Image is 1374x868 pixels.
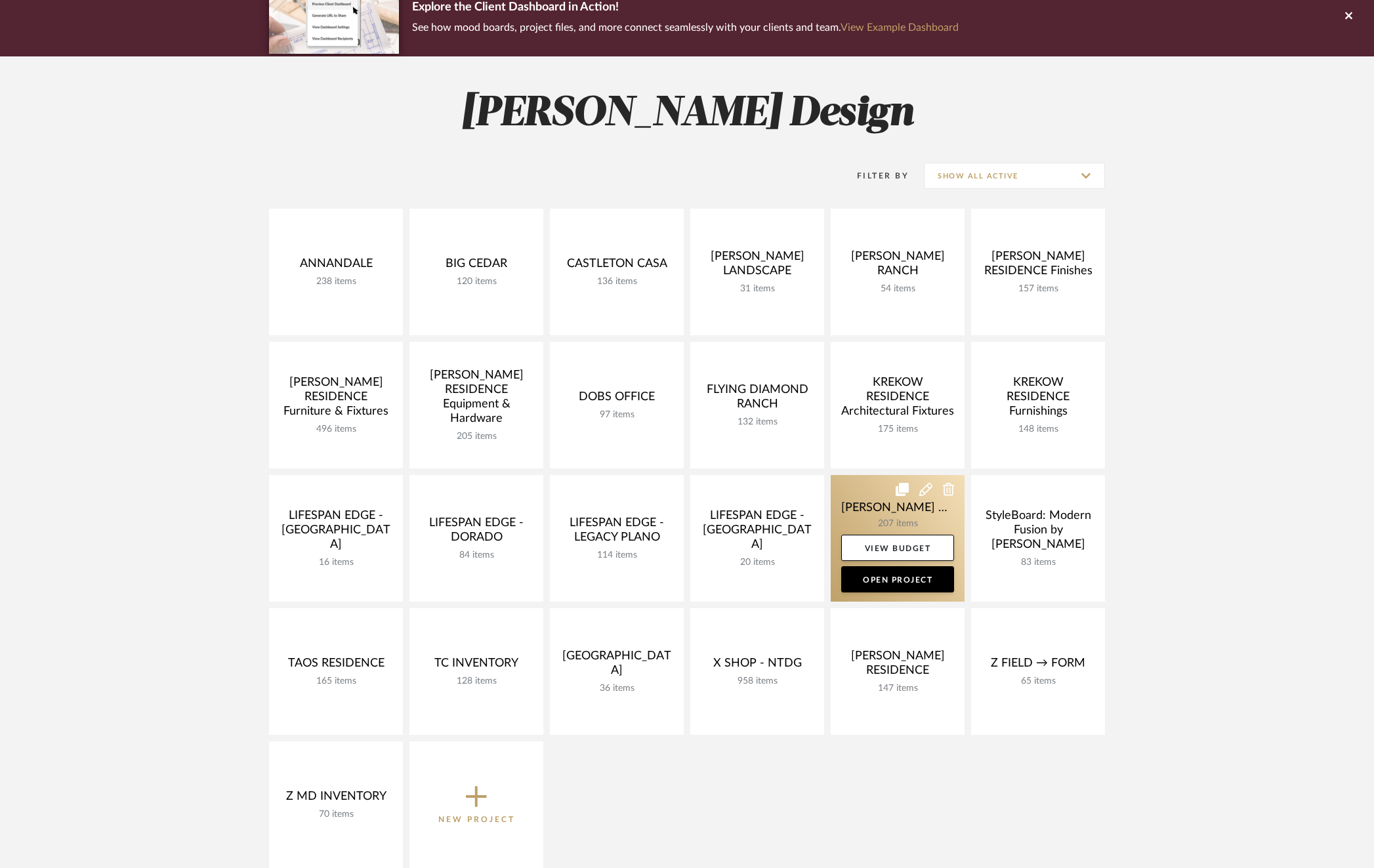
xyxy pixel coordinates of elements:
[280,508,392,557] div: LIFESPAN EDGE - [GEOGRAPHIC_DATA]
[982,283,1094,295] div: 157 items
[982,424,1094,435] div: 148 items
[841,375,954,424] div: KREKOW RESIDENCE Architectural Fixtures
[982,676,1094,687] div: 65 items
[560,409,673,421] div: 97 items
[701,249,814,283] div: [PERSON_NAME] LANDSCAPE
[701,417,814,428] div: 132 items
[438,813,515,826] p: New Project
[420,550,533,561] div: 84 items
[701,508,814,557] div: LIFESPAN EDGE - [GEOGRAPHIC_DATA]
[841,283,954,295] div: 54 items
[280,257,392,276] div: ANNANDALE
[701,676,814,687] div: 958 items
[215,89,1159,138] h2: [PERSON_NAME] Design
[420,276,533,287] div: 120 items
[982,249,1094,283] div: [PERSON_NAME] RESIDENCE Finishes
[280,375,392,424] div: [PERSON_NAME] RESIDENCE Furniture & Fixtures
[701,382,814,417] div: FLYING DIAMOND RANCH
[982,508,1094,557] div: StyleBoard: Modern Fusion by [PERSON_NAME]
[840,169,909,182] div: Filter By
[280,809,392,820] div: 70 items
[409,741,543,868] button: New Project
[560,516,673,550] div: LIFESPAN EDGE - LEGACY PLANO
[420,368,533,431] div: [PERSON_NAME] RESIDENCE Equipment & Hardware
[420,257,533,276] div: BIG CEDAR
[560,257,673,276] div: CASTLETON CASA
[841,249,954,283] div: [PERSON_NAME] RANCH
[701,283,814,295] div: 31 items
[841,22,959,33] a: View Example Dashboard
[560,649,673,683] div: [GEOGRAPHIC_DATA]
[412,18,959,37] p: See how mood boards, project files, and more connect seamlessly with your clients and team.
[420,431,533,442] div: 205 items
[982,557,1094,568] div: 83 items
[560,390,673,409] div: DOBS OFFICE
[560,550,673,561] div: 114 items
[841,649,954,683] div: [PERSON_NAME] RESIDENCE
[420,676,533,687] div: 128 items
[280,557,392,568] div: 16 items
[420,516,533,550] div: LIFESPAN EDGE - DORADO
[841,424,954,435] div: 175 items
[280,276,392,287] div: 238 items
[701,557,814,568] div: 20 items
[982,375,1094,424] div: KREKOW RESIDENCE Furnishings
[841,566,954,592] a: Open Project
[420,656,533,676] div: TC INVENTORY
[280,676,392,687] div: 165 items
[560,276,673,287] div: 136 items
[560,683,673,694] div: 36 items
[280,656,392,676] div: TAOS RESIDENCE
[841,683,954,694] div: 147 items
[841,535,954,561] a: View Budget
[982,656,1094,676] div: Z FIELD → FORM
[701,656,814,676] div: X SHOP - NTDG
[280,424,392,435] div: 496 items
[280,789,392,809] div: Z MD INVENTORY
